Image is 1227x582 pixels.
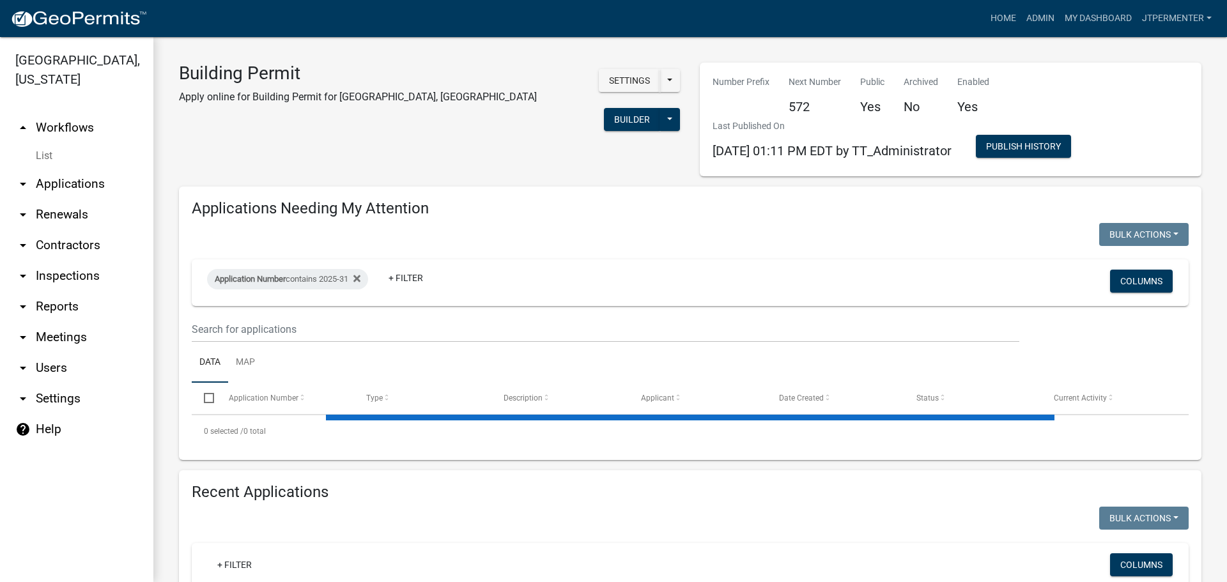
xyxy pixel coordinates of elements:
[192,342,228,383] a: Data
[15,299,31,314] i: arrow_drop_down
[904,383,1042,413] datatable-header-cell: Status
[713,75,769,89] p: Number Prefix
[179,89,537,105] p: Apply online for Building Permit for [GEOGRAPHIC_DATA], [GEOGRAPHIC_DATA]
[860,75,884,89] p: Public
[192,199,1189,218] h4: Applications Needing My Attention
[15,330,31,345] i: arrow_drop_down
[15,238,31,253] i: arrow_drop_down
[1110,270,1173,293] button: Columns
[15,422,31,437] i: help
[976,142,1071,153] wm-modal-confirm: Workflow Publish History
[957,75,989,89] p: Enabled
[779,394,824,402] span: Date Created
[916,394,939,402] span: Status
[15,360,31,376] i: arrow_drop_down
[491,383,629,413] datatable-header-cell: Description
[15,176,31,192] i: arrow_drop_down
[378,266,433,289] a: + Filter
[192,483,1189,502] h4: Recent Applications
[976,135,1071,158] button: Publish History
[15,120,31,135] i: arrow_drop_up
[192,383,216,413] datatable-header-cell: Select
[192,316,1019,342] input: Search for applications
[789,75,841,89] p: Next Number
[904,99,938,114] h5: No
[15,268,31,284] i: arrow_drop_down
[207,269,368,289] div: contains 2025-31
[216,383,353,413] datatable-header-cell: Application Number
[985,6,1021,31] a: Home
[504,394,543,402] span: Description
[789,99,841,114] h5: 572
[599,69,660,92] button: Settings
[15,207,31,222] i: arrow_drop_down
[1042,383,1179,413] datatable-header-cell: Current Activity
[957,99,989,114] h5: Yes
[192,415,1189,447] div: 0 total
[204,427,243,436] span: 0 selected /
[366,394,383,402] span: Type
[713,143,952,158] span: [DATE] 01:11 PM EDT by TT_Administrator
[1110,553,1173,576] button: Columns
[229,394,298,402] span: Application Number
[1021,6,1060,31] a: Admin
[629,383,766,413] datatable-header-cell: Applicant
[713,119,952,133] p: Last Published On
[354,383,491,413] datatable-header-cell: Type
[1099,507,1189,530] button: Bulk Actions
[15,391,31,406] i: arrow_drop_down
[604,108,660,131] button: Builder
[1060,6,1137,31] a: My Dashboard
[1099,223,1189,246] button: Bulk Actions
[228,342,263,383] a: Map
[641,394,674,402] span: Applicant
[1137,6,1217,31] a: jtpermenter
[179,63,537,84] h3: Building Permit
[904,75,938,89] p: Archived
[215,274,286,284] span: Application Number
[1054,394,1107,402] span: Current Activity
[207,553,262,576] a: + Filter
[860,99,884,114] h5: Yes
[766,383,904,413] datatable-header-cell: Date Created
